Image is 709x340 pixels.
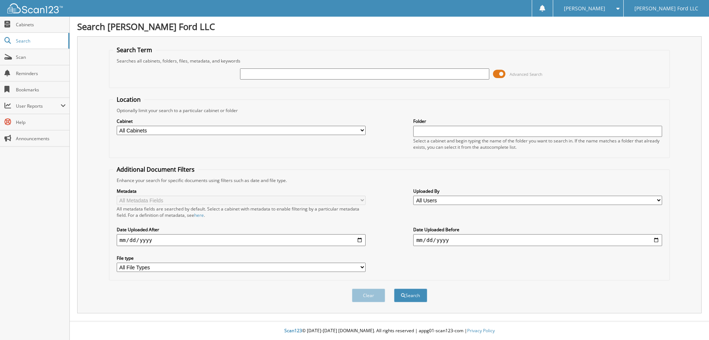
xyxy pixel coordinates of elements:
span: Announcements [16,135,66,142]
div: Select a cabinet and begin typing the name of the folder you want to search in. If the name match... [413,138,662,150]
div: Optionally limit your search to a particular cabinet or folder [113,107,666,114]
label: Date Uploaded After [117,226,366,233]
span: Bookmarks [16,87,66,93]
span: Cabinets [16,21,66,28]
span: User Reports [16,103,61,109]
label: File type [117,255,366,261]
span: Scan [16,54,66,60]
span: [PERSON_NAME] Ford LLC [634,6,698,11]
a: Privacy Policy [467,327,495,334]
label: Uploaded By [413,188,662,194]
h1: Search [PERSON_NAME] Ford LLC [77,20,702,33]
span: Reminders [16,70,66,77]
span: Search [16,38,65,44]
span: Help [16,119,66,125]
input: start [117,234,366,246]
legend: Search Term [113,46,156,54]
legend: Additional Document Filters [113,165,198,174]
a: here [194,212,204,218]
label: Metadata [117,188,366,194]
span: Advanced Search [510,71,542,77]
div: All metadata fields are searched by default. Select a cabinet with metadata to enable filtering b... [117,206,366,218]
div: © [DATE]-[DATE] [DOMAIN_NAME]. All rights reserved | appg01-scan123-com | [70,322,709,340]
label: Folder [413,118,662,124]
span: Scan123 [284,327,302,334]
button: Search [394,289,427,302]
button: Clear [352,289,385,302]
div: Enhance your search for specific documents using filters such as date and file type. [113,177,666,184]
img: scan123-logo-white.svg [7,3,63,13]
label: Date Uploaded Before [413,226,662,233]
div: Searches all cabinets, folders, files, metadata, and keywords [113,58,666,64]
input: end [413,234,662,246]
span: [PERSON_NAME] [564,6,605,11]
label: Cabinet [117,118,366,124]
legend: Location [113,95,144,104]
